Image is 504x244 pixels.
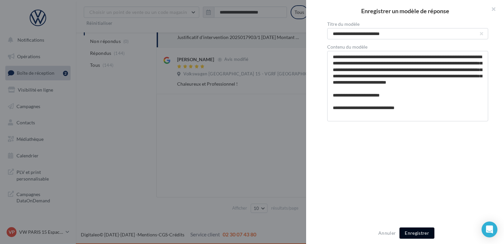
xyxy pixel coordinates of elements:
label: Titre du modèle [327,22,488,26]
h2: Enregistrer un modèle de réponse [317,8,493,14]
button: Enregistrer [399,227,434,239]
div: Open Intercom Messenger [482,222,497,237]
button: Annuler [376,229,398,237]
label: Contenu du modèle [327,45,488,49]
